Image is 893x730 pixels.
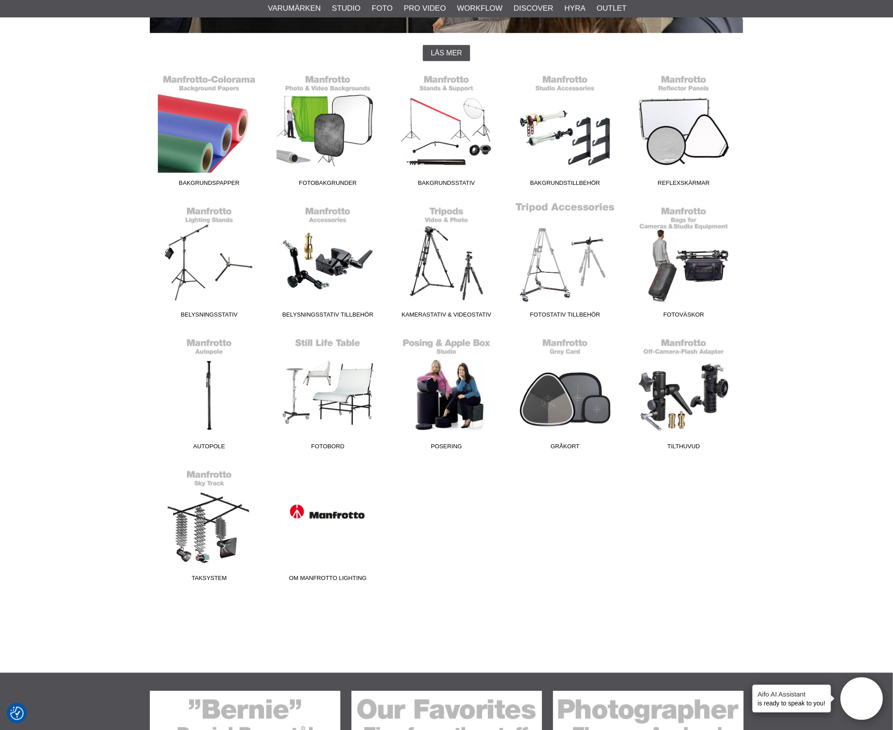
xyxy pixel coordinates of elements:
a: Belysningsstativ [150,202,269,322]
a: Bakgrundspapper [150,70,269,191]
a: Gråkort [506,334,624,454]
img: Revisit consent button [10,707,24,720]
a: Fotobord [269,334,387,454]
span: Reflexskärmar [624,179,743,191]
span: Tilthuvud [624,442,743,454]
a: Fotobakgrunder [269,70,387,191]
a: Foto [372,3,393,14]
span: Läs mer [431,49,462,57]
a: Fotostativ Tillbehör [506,202,624,322]
a: Kamerastativ & Videostativ [387,202,506,322]
button: Samtyckesinställningar [10,705,24,722]
a: Discover [514,3,554,14]
span: Belysningsstativ [150,310,269,322]
a: Tilthuvud [624,334,743,454]
h4: Aifo AI Assistant [758,689,826,699]
div: is ready to speak to you! [752,685,831,713]
a: Fotoväskor [624,202,743,322]
a: Posering [387,334,506,454]
span: Gråkort [506,442,624,454]
a: Reflexskärmar [624,70,743,191]
span: Taksystem [150,574,269,586]
span: Fotostativ Tillbehör [506,310,624,322]
span: Kamerastativ & Videostativ [387,310,506,322]
span: Bakgrundsstativ [387,179,506,191]
a: Bakgrundstillbehör [506,70,624,191]
a: Autopole [150,334,269,454]
a: Outlet [597,3,627,14]
a: Varumärken [268,3,321,14]
a: Om Manfrotto Lighting [269,465,387,586]
span: Fotoväskor [624,310,743,322]
span: Fotobord [269,442,387,454]
a: Taksystem [150,465,269,586]
span: Autopole [150,442,269,454]
a: Workflow [457,3,503,14]
span: Posering [387,442,506,454]
span: Bakgrundstillbehör [506,179,624,191]
a: Belysningsstativ Tillbehör [269,202,387,322]
span: Belysningsstativ Tillbehör [269,310,387,322]
a: Bakgrundsstativ [387,70,506,191]
span: Bakgrundspapper [150,179,269,191]
a: Hyra [565,3,586,14]
a: Studio [332,3,360,14]
a: Pro Video [404,3,446,14]
span: Om Manfrotto Lighting [269,574,387,586]
span: Fotobakgrunder [269,179,387,191]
